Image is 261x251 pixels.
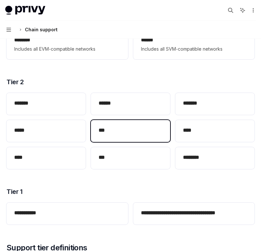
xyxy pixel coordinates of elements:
span: Includes all EVM-compatible networks [14,45,120,53]
a: **** *Includes all SVM-compatible networks [133,30,255,59]
span: Includes all SVM-compatible networks [141,45,247,53]
img: light logo [5,6,45,15]
div: Chain support [25,26,58,34]
span: Tier 1 [6,187,22,196]
span: Tier 2 [6,77,24,86]
a: **** ***Includes all EVM-compatible networks [6,30,128,59]
button: More actions [249,6,256,15]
